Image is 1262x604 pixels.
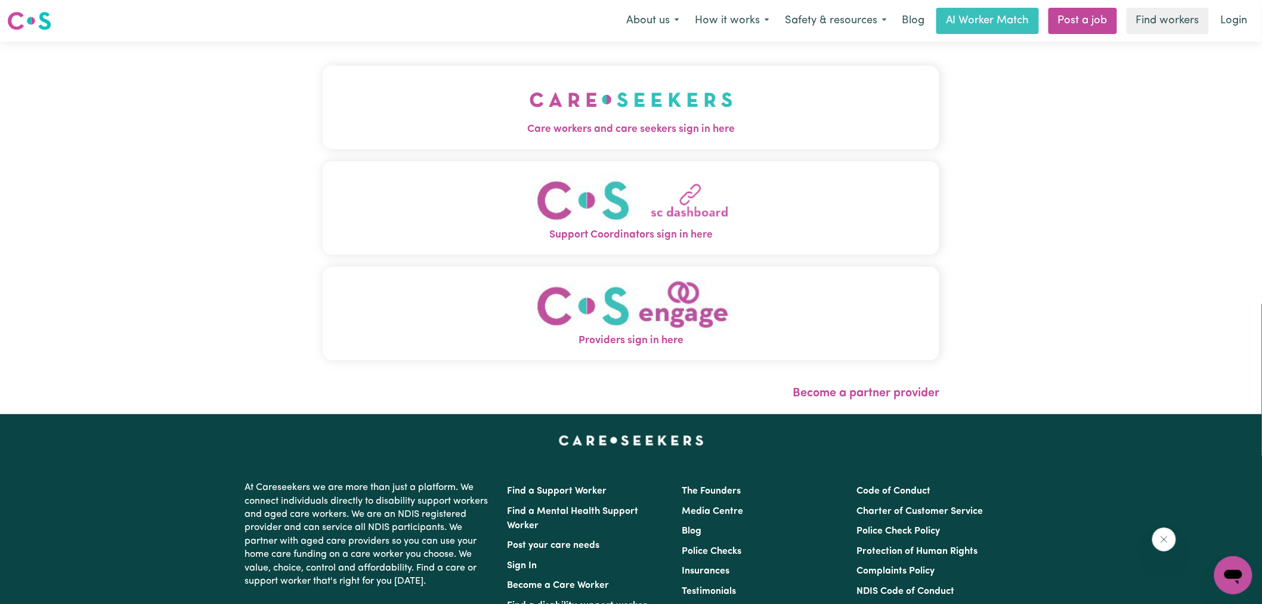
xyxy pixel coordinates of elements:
a: Login [1214,8,1255,34]
a: Become a partner provider [793,387,939,399]
a: Charter of Customer Service [857,507,983,516]
button: Safety & resources [777,8,895,33]
a: Find workers [1127,8,1209,34]
img: Careseekers logo [7,10,51,32]
a: Blog [895,8,932,34]
span: Care workers and care seekers sign in here [323,122,939,137]
a: Code of Conduct [857,486,931,496]
a: Find a Support Worker [507,486,607,496]
button: Providers sign in here [323,267,939,360]
a: Media Centre [682,507,743,516]
a: Police Check Policy [857,526,941,536]
a: The Founders [682,486,741,496]
span: Support Coordinators sign in here [323,227,939,243]
a: Careseekers logo [7,7,51,35]
a: Find a Mental Health Support Worker [507,507,638,531]
button: Support Coordinators sign in here [323,161,939,255]
a: Testimonials [682,587,736,596]
a: NDIS Code of Conduct [857,587,955,596]
button: Care workers and care seekers sign in here [323,66,939,149]
iframe: Button to launch messaging window [1214,556,1252,594]
button: How it works [687,8,777,33]
iframe: Close message [1152,528,1176,551]
p: At Careseekers we are more than just a platform. We connect individuals directly to disability su... [245,476,493,593]
a: Post a job [1048,8,1117,34]
a: Blog [682,526,701,536]
a: Careseekers home page [559,436,704,445]
button: About us [618,8,687,33]
span: Providers sign in here [323,333,939,349]
a: Sign In [507,561,537,571]
a: Become a Care Worker [507,581,609,590]
a: Complaints Policy [857,566,935,576]
a: Police Checks [682,547,741,556]
a: AI Worker Match [936,8,1039,34]
span: Need any help? [7,8,72,18]
a: Protection of Human Rights [857,547,978,556]
a: Insurances [682,566,729,576]
a: Post your care needs [507,541,599,550]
